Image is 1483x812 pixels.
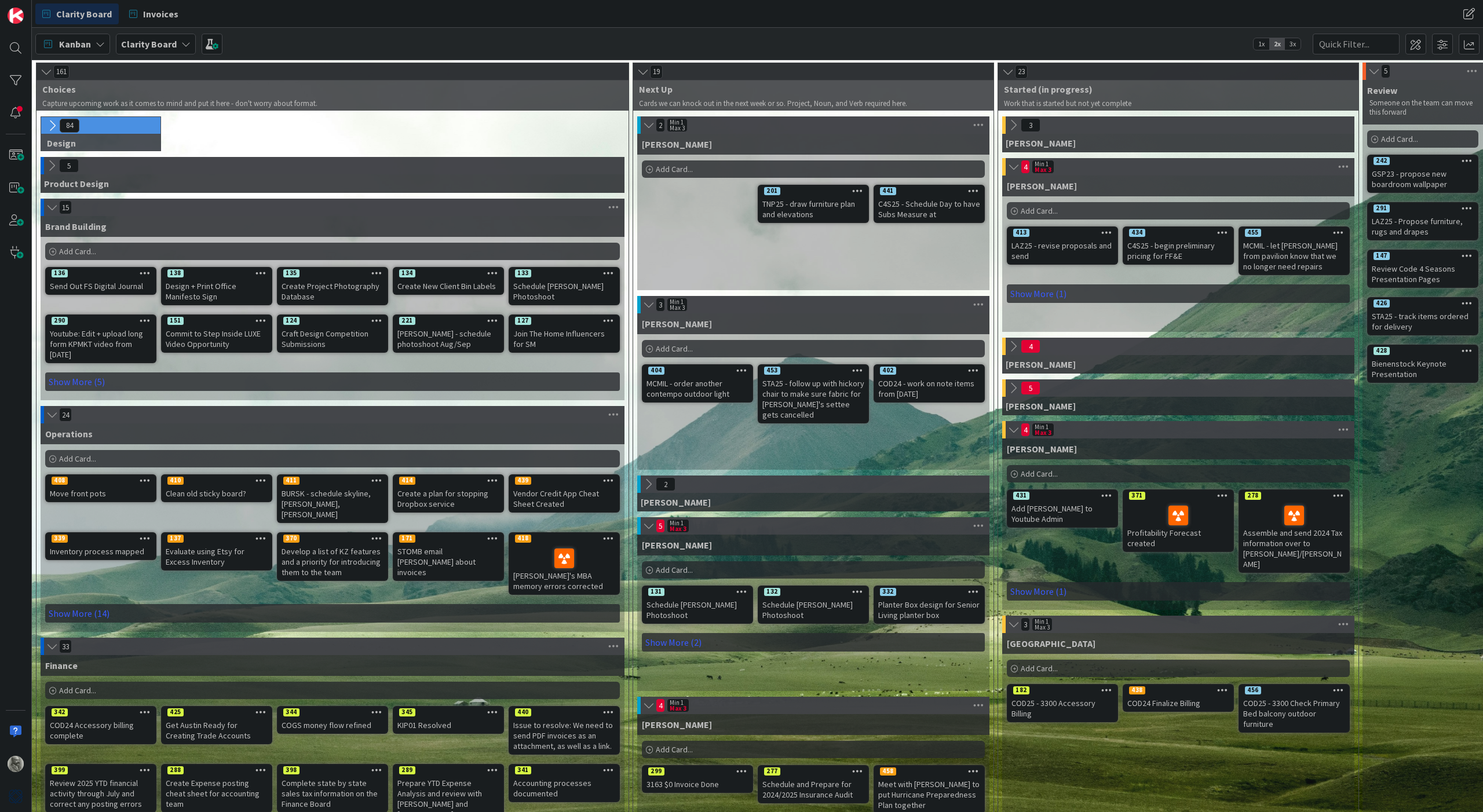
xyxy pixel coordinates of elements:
[46,268,155,279] div: 136
[759,376,868,422] div: STA25 - follow up with hickory chair to make sure fabric for [PERSON_NAME]'s settee gets cancelled
[1374,299,1390,308] div: 426
[1124,491,1233,551] div: 371Profitability Forecast created
[510,476,619,486] div: 439
[880,187,896,195] div: 441
[1123,489,1234,552] a: 371Profitability Forecast created
[1240,228,1349,274] div: 455MCMIL - let [PERSON_NAME] from pavilion know that we no longer need repairs
[46,707,155,743] div: 342COD24 Accessory billing complete
[278,533,387,580] div: 370Develop a list of KZ features and a priority for introducing them to the team
[648,767,664,776] div: 299
[1007,226,1118,265] a: 413LAZ25 - revise proposals and send
[59,453,96,464] span: Add Card...
[758,364,869,423] a: 453STA25 - follow up with hickory chair to make sure fabric for [PERSON_NAME]'s settee gets cance...
[1240,491,1349,572] div: 278Assemble and send 2024 Tax information over to [PERSON_NAME]/[PERSON_NAME]
[46,316,155,326] div: 290
[1008,685,1117,721] div: 182COD25 - 3300 Accessory Billing
[759,186,868,196] div: 201
[880,588,896,596] div: 332
[642,586,753,624] a: 131Schedule [PERSON_NAME] Photoshoot
[875,186,984,222] div: 441C4S25 - Schedule Day to have Subs Measure at
[510,765,619,776] div: 341
[1124,685,1233,696] div: 438
[167,477,184,485] div: 410
[283,317,299,325] div: 124
[875,597,984,623] div: Planter Box design for Senior Living planter box
[759,766,868,802] div: 277Schedule and Prepare for 2024/2025 Insurance Audit
[394,533,503,544] div: 171
[1368,309,1477,334] div: STA25 - track items ordered for delivery
[277,267,388,305] a: 135Create Project Photography Database
[278,544,387,580] div: Develop a list of KZ features and a priority for introducing them to the team
[875,587,984,623] div: 332Planter Box design for Senior Living planter box
[643,587,752,597] div: 131
[1008,501,1117,526] div: Add [PERSON_NAME] to Youtube Admin
[394,268,503,294] div: 134Create New Client Bin Labels
[46,316,155,362] div: 290Youtube: Edit + upload long form KPMKT video from [DATE]
[510,533,619,594] div: 418[PERSON_NAME]'s MBA memory errors corrected
[278,326,387,352] div: Craft Design Competition Submissions
[643,766,752,777] div: 299
[509,314,620,353] a: 127Join The Home Influencers for SM
[1368,251,1477,261] div: 147
[874,586,985,624] a: 332Planter Box design for Senior Living planter box
[1008,228,1117,264] div: 413LAZ25 - revise proposals and send
[510,316,619,326] div: 127
[759,365,868,422] div: 453STA25 - follow up with hickory chair to make sure fabric for [PERSON_NAME]'s settee gets cance...
[162,279,271,304] div: Design + Print Office Manifesto Sign
[278,707,387,718] div: 344
[880,367,896,375] div: 402
[394,765,503,776] div: 289
[278,765,387,811] div: 398Complete state by state sales tax information on the Finance Board
[764,767,780,776] div: 277
[510,544,619,594] div: [PERSON_NAME]'s MBA memory errors corrected
[46,268,155,294] div: 136Send Out FS Digital Journal
[162,765,271,811] div: 288Create Expense posting cheat sheet for accounting team
[1008,696,1117,721] div: COD25 - 3300 Accessory Billing
[510,765,619,801] div: 341Accounting processes documented
[394,476,503,486] div: 414
[510,268,619,304] div: 133Schedule [PERSON_NAME] Photoshoot
[278,316,387,326] div: 124
[161,532,272,570] a: 137Evaluate using Etsy for Excess Inventory
[1240,491,1349,501] div: 278
[510,268,619,279] div: 133
[880,767,896,776] div: 458
[764,367,780,375] div: 453
[1124,696,1233,711] div: COD24 Finalize Billing
[283,766,299,774] div: 398
[278,476,387,486] div: 411
[875,587,984,597] div: 332
[162,533,271,544] div: 137
[394,544,503,580] div: STOMB email [PERSON_NAME] about invoices
[1368,356,1477,382] div: Bienenstock Keynote Presentation
[1007,489,1118,528] a: 431Add [PERSON_NAME] to Youtube Admin
[1013,686,1029,694] div: 182
[1123,226,1234,265] a: 434C4S25 - begin preliminary pricing for FF&E
[656,744,693,755] span: Add Card...
[1239,684,1350,733] a: 456COD25 - 3300 Check Primary Bed balcony outdoor furniture
[510,707,619,754] div: 440Issue to resolve: We need to send PDF invoices as an attachment, as well as a link.
[643,597,752,623] div: Schedule [PERSON_NAME] Photoshoot
[515,477,531,485] div: 439
[1124,491,1233,501] div: 371
[46,279,155,294] div: Send Out FS Digital Journal
[46,326,155,362] div: Youtube: Edit + upload long form KPMKT video from [DATE]
[45,604,620,623] a: Show More (14)
[46,776,155,811] div: Review 2025 YTD financial activity through July and correct any posting errors
[656,565,693,575] span: Add Card...
[1008,491,1117,526] div: 431Add [PERSON_NAME] to Youtube Admin
[759,597,868,623] div: Schedule [PERSON_NAME] Photoshoot
[394,268,503,279] div: 134
[52,766,68,774] div: 399
[1368,346,1477,382] div: 428Bienenstock Keynote Presentation
[277,314,388,353] a: 124Craft Design Competition Submissions
[648,367,664,375] div: 404
[161,706,272,744] a: 425Get Austin Ready for Creating Trade Accounts
[121,38,177,50] b: Clarity Board
[1008,238,1117,264] div: LAZ25 - revise proposals and send
[394,707,503,733] div: 345KIP01 Resolved
[1374,157,1390,165] div: 242
[45,474,156,502] a: 408Move front pots
[143,7,178,21] span: Invoices
[1129,492,1145,500] div: 371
